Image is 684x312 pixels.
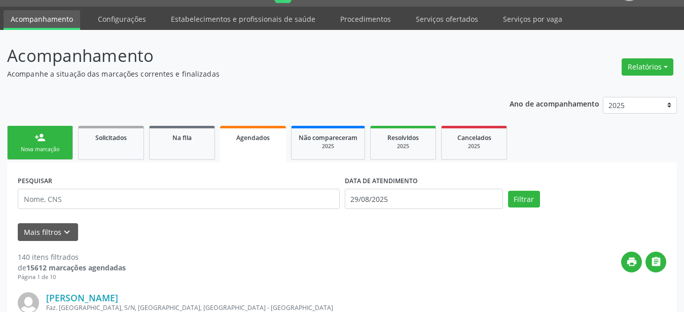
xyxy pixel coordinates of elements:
label: PESQUISAR [18,173,52,189]
button: print [621,252,642,272]
a: Procedimentos [333,10,398,28]
input: Nome, CNS [18,189,340,209]
i: keyboard_arrow_down [61,227,73,238]
div: de [18,262,126,273]
p: Acompanhamento [7,43,476,68]
div: 140 itens filtrados [18,252,126,262]
div: 2025 [299,143,357,150]
a: Serviços por vaga [496,10,569,28]
label: DATA DE ATENDIMENTO [345,173,418,189]
p: Ano de acompanhamento [510,97,599,110]
span: Cancelados [457,133,491,142]
a: Serviços ofertados [409,10,485,28]
span: Na fila [172,133,192,142]
div: person_add [34,132,46,143]
button: Mais filtroskeyboard_arrow_down [18,223,78,241]
span: Não compareceram [299,133,357,142]
div: Página 1 de 10 [18,273,126,282]
p: Acompanhe a situação das marcações correntes e finalizadas [7,68,476,79]
div: 2025 [449,143,499,150]
span: Resolvidos [387,133,419,142]
a: Estabelecimentos e profissionais de saúde [164,10,322,28]
button: Relatórios [622,58,673,76]
span: Agendados [236,133,270,142]
input: Selecione um intervalo [345,189,503,209]
button: Filtrar [508,191,540,208]
i:  [651,256,662,267]
a: Acompanhamento [4,10,80,30]
i: print [626,256,637,267]
div: Faz. [GEOGRAPHIC_DATA], S/N, [GEOGRAPHIC_DATA], [GEOGRAPHIC_DATA] - [GEOGRAPHIC_DATA] [46,303,514,312]
span: Solicitados [95,133,127,142]
strong: 15612 marcações agendadas [26,263,126,272]
a: Configurações [91,10,153,28]
div: Nova marcação [15,146,65,153]
div: 2025 [378,143,428,150]
button:  [645,252,666,272]
a: [PERSON_NAME] [46,292,118,303]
